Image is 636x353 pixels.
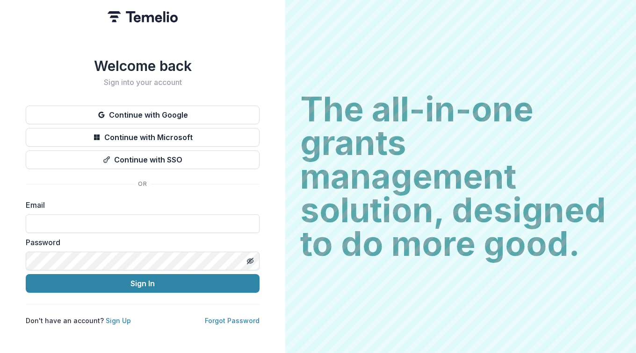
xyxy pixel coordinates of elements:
button: Continue with Google [26,106,260,124]
button: Continue with SSO [26,150,260,169]
button: Toggle password visibility [243,254,258,268]
a: Forgot Password [205,317,260,325]
img: Temelio [108,11,178,22]
button: Sign In [26,274,260,293]
a: Sign Up [106,317,131,325]
button: Continue with Microsoft [26,128,260,147]
h2: Sign into your account [26,78,260,87]
p: Don't have an account? [26,316,131,325]
label: Email [26,199,254,211]
label: Password [26,237,254,248]
h1: Welcome back [26,57,260,74]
